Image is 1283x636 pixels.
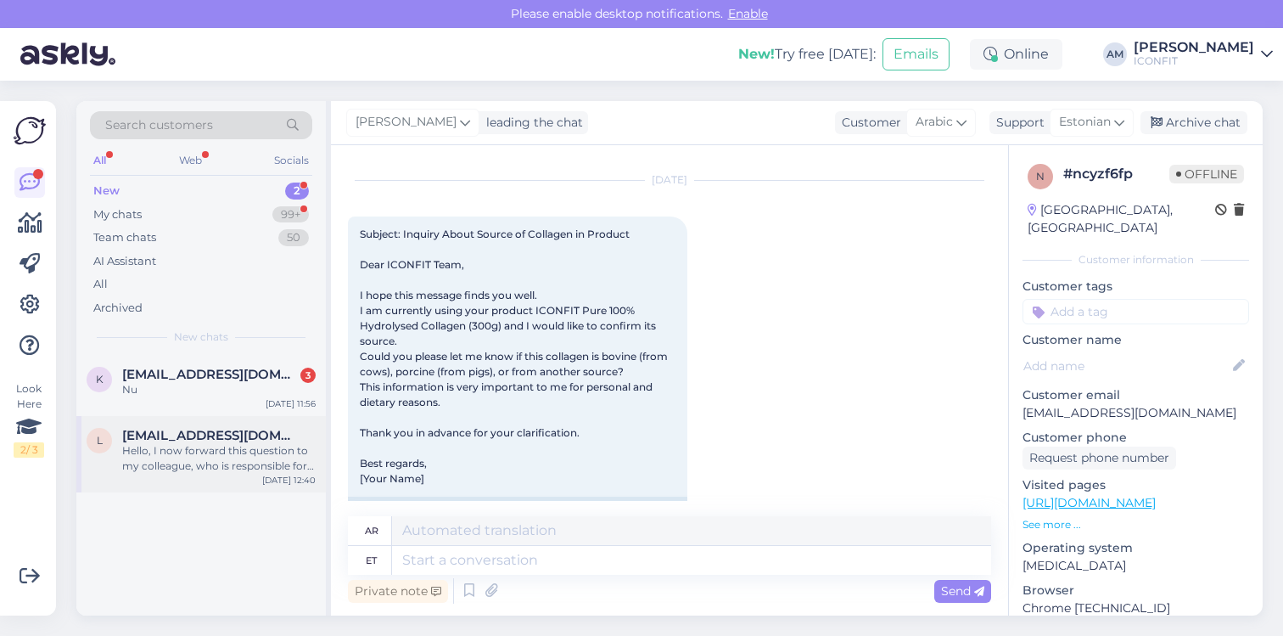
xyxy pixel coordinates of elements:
[93,276,108,293] div: All
[738,46,775,62] b: New!
[272,206,309,223] div: 99+
[174,329,228,345] span: New chats
[122,428,299,443] span: laasmazarina@inbox.lv
[93,183,120,200] div: New
[1036,170,1045,183] span: n
[1140,111,1247,134] div: Archive chat
[96,373,104,386] span: k
[1169,165,1244,183] span: Offline
[1022,495,1156,510] a: [URL][DOMAIN_NAME]
[1103,42,1127,66] div: AM
[278,229,309,246] div: 50
[348,172,991,188] div: [DATE]
[479,114,583,132] div: leading the chat
[348,580,448,603] div: Private note
[1134,41,1254,54] div: [PERSON_NAME]
[1022,582,1249,599] p: Browser
[365,516,378,545] div: ar
[1022,386,1249,404] p: Customer email
[122,382,316,397] div: Nu
[1022,599,1249,617] p: Chrome [TECHNICAL_ID]
[1022,517,1249,532] p: See more ...
[97,434,103,447] span: l
[738,44,876,65] div: Try free [DATE]:
[93,300,143,317] div: Archived
[366,546,377,575] div: et
[176,149,205,172] div: Web
[1022,331,1249,349] p: Customer name
[1022,404,1249,422] p: [EMAIL_ADDRESS][DOMAIN_NAME]
[882,38,950,70] button: Emails
[723,6,773,21] span: Enable
[1059,113,1111,132] span: Estonian
[1023,357,1230,375] input: Add name
[1134,41,1273,68] a: [PERSON_NAME]ICONFIT
[360,228,670,485] span: Subject: Inquiry About Source of Collagen in Product Dear ICONFIT Team, I hope this message finds...
[122,367,299,382] span: kostas658l@gmail.com
[1134,54,1254,68] div: ICONFIT
[1028,201,1215,237] div: [GEOGRAPHIC_DATA], [GEOGRAPHIC_DATA]
[1022,476,1249,494] p: Visited pages
[356,113,457,132] span: [PERSON_NAME]
[14,381,44,458] div: Look Here
[1063,164,1169,184] div: # ncyzf6fp
[1022,557,1249,575] p: [MEDICAL_DATA]
[916,113,953,132] span: Arabic
[835,114,901,132] div: Customer
[941,583,984,599] span: Send
[300,368,316,383] div: 3
[1022,299,1249,324] input: Add a tag
[1022,447,1176,470] div: Request phone number
[93,229,156,246] div: Team chats
[93,206,142,223] div: My chats
[1022,429,1249,447] p: Customer phone
[271,149,312,172] div: Socials
[285,183,309,200] div: 2
[1022,252,1249,267] div: Customer information
[105,116,213,134] span: Search customers
[262,474,316,487] div: [DATE] 12:40
[122,443,316,474] div: Hello, I now forward this question to my colleague, who is responsible for this. The reply will b...
[1022,278,1249,295] p: Customer tags
[14,115,46,147] img: Askly Logo
[266,397,316,410] div: [DATE] 11:56
[14,442,44,458] div: 2 / 3
[90,149,109,172] div: All
[989,114,1045,132] div: Support
[1022,539,1249,557] p: Operating system
[970,39,1062,70] div: Online
[93,253,156,270] div: AI Assistant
